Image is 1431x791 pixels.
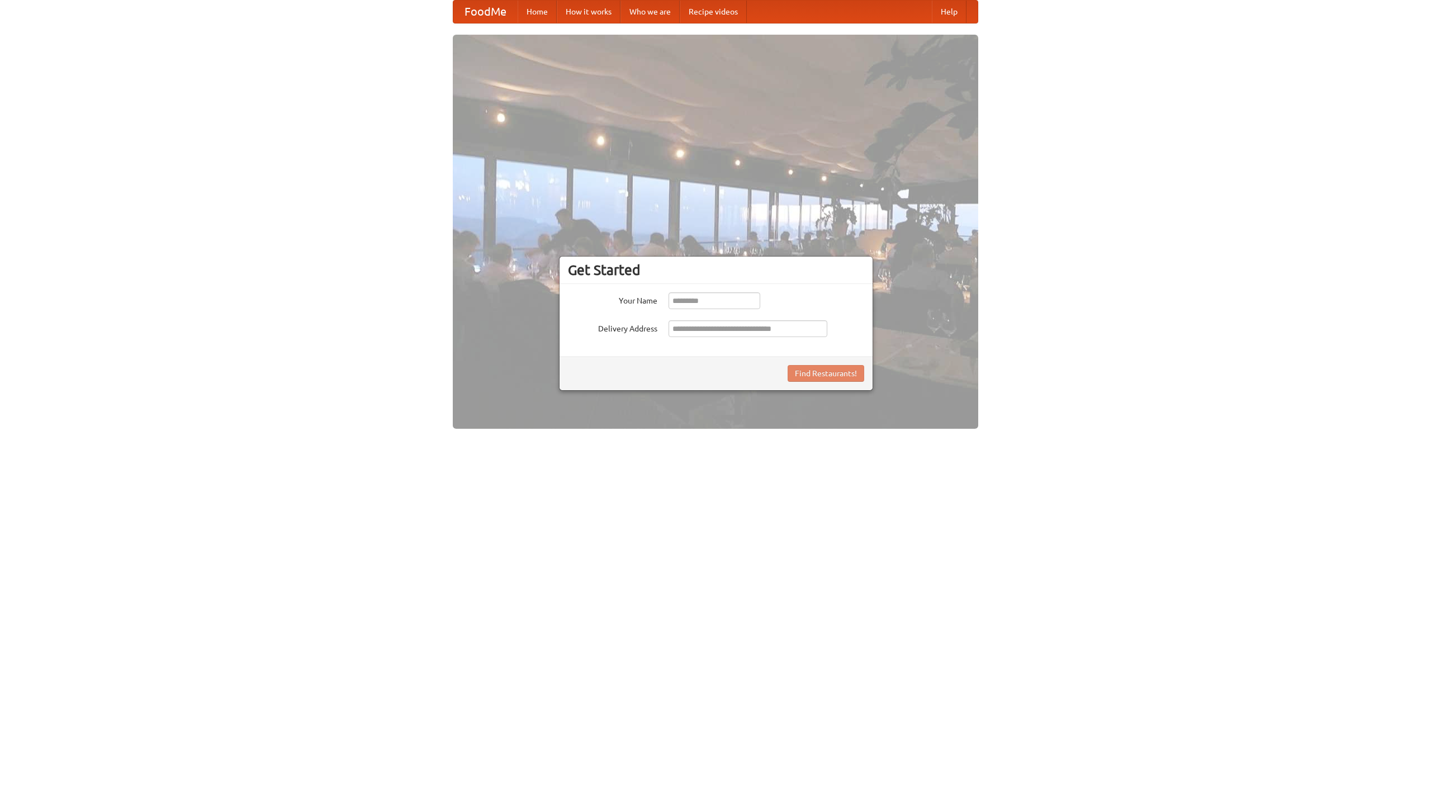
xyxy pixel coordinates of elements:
h3: Get Started [568,262,864,278]
a: Who we are [620,1,680,23]
a: Help [932,1,966,23]
label: Your Name [568,292,657,306]
button: Find Restaurants! [788,365,864,382]
a: Home [518,1,557,23]
a: FoodMe [453,1,518,23]
label: Delivery Address [568,320,657,334]
a: Recipe videos [680,1,747,23]
a: How it works [557,1,620,23]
